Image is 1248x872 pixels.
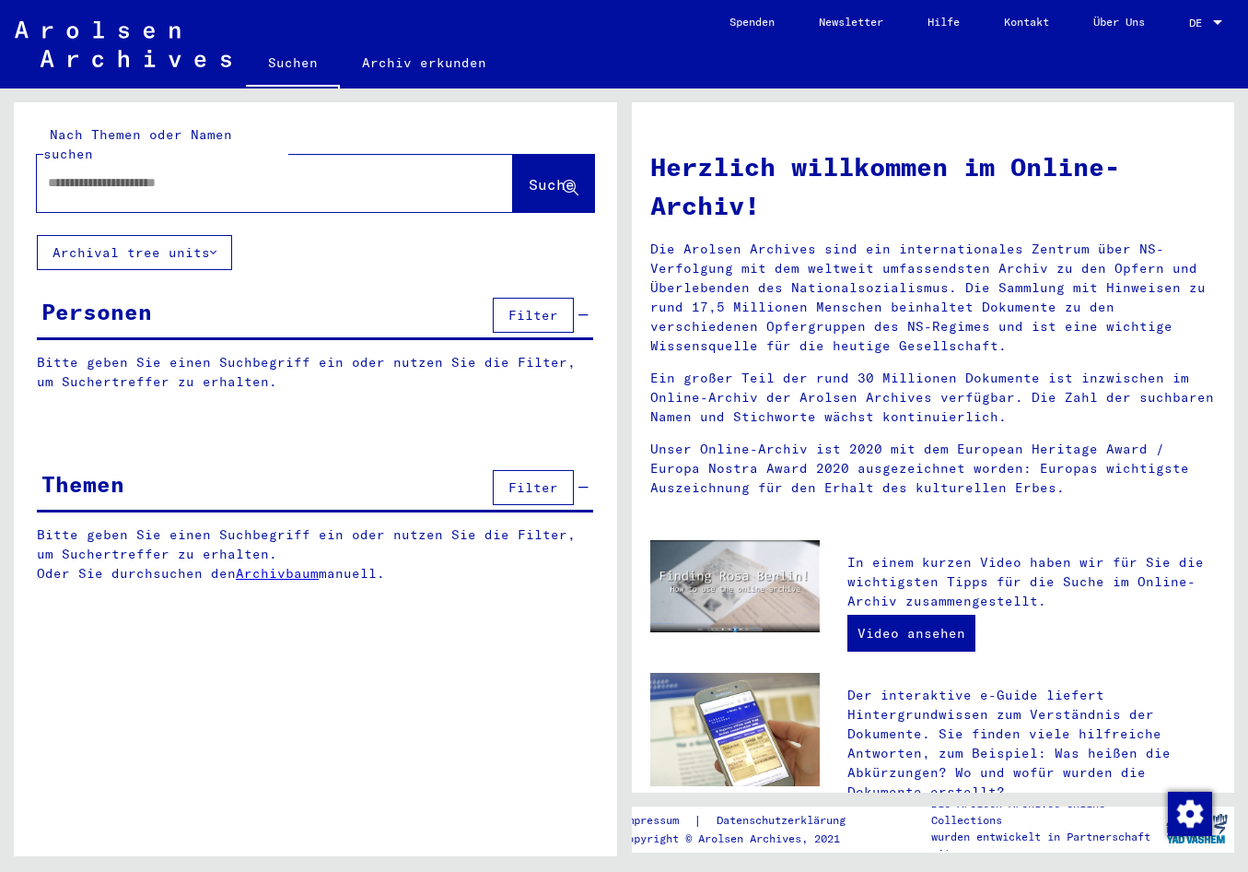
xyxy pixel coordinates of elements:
[621,811,694,831] a: Impressum
[41,295,152,328] div: Personen
[650,440,1217,498] p: Unser Online-Archiv ist 2020 mit dem European Heritage Award / Europa Nostra Award 2020 ausgezeic...
[702,811,868,831] a: Datenschutzerklärung
[37,525,594,583] p: Bitte geben Sie einen Suchbegriff ein oder nutzen Sie die Filter, um Suchertreffer zu erhalten. O...
[508,307,558,324] span: Filter
[1189,17,1209,29] span: DE
[41,467,124,501] div: Themen
[650,147,1217,225] h1: Herzlich willkommen im Online-Archiv!
[931,829,1159,862] p: wurden entwickelt in Partnerschaft mit
[529,175,575,194] span: Suche
[513,155,594,212] button: Suche
[37,353,593,392] p: Bitte geben Sie einen Suchbegriff ein oder nutzen Sie die Filter, um Suchertreffer zu erhalten.
[847,615,975,652] a: Video ansehen
[1168,792,1212,836] img: Zustimmung ändern
[508,479,558,496] span: Filter
[37,235,232,270] button: Archival tree units
[246,41,340,88] a: Suchen
[1162,806,1231,852] img: yv_logo.png
[43,126,232,162] mat-label: Nach Themen oder Namen suchen
[493,470,574,505] button: Filter
[847,553,1216,611] p: In einem kurzen Video haben wir für Sie die wichtigsten Tipps für die Suche im Online-Archiv zusa...
[621,811,868,831] div: |
[236,565,319,582] a: Archivbaum
[931,795,1159,829] p: Die Arolsen Archives Online-Collections
[493,298,574,333] button: Filter
[340,41,508,85] a: Archiv erkunden
[847,686,1216,802] p: Der interaktive e-Guide liefert Hintergrundwissen zum Verständnis der Dokumente. Sie finden viele...
[621,831,868,847] p: Copyright © Arolsen Archives, 2021
[650,369,1217,427] p: Ein großer Teil der rund 30 Millionen Dokumente ist inzwischen im Online-Archiv der Arolsen Archi...
[650,540,821,633] img: video.jpg
[650,673,821,786] img: eguide.jpg
[15,21,231,67] img: Arolsen_neg.svg
[650,240,1217,356] p: Die Arolsen Archives sind ein internationales Zentrum über NS-Verfolgung mit dem weltweit umfasse...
